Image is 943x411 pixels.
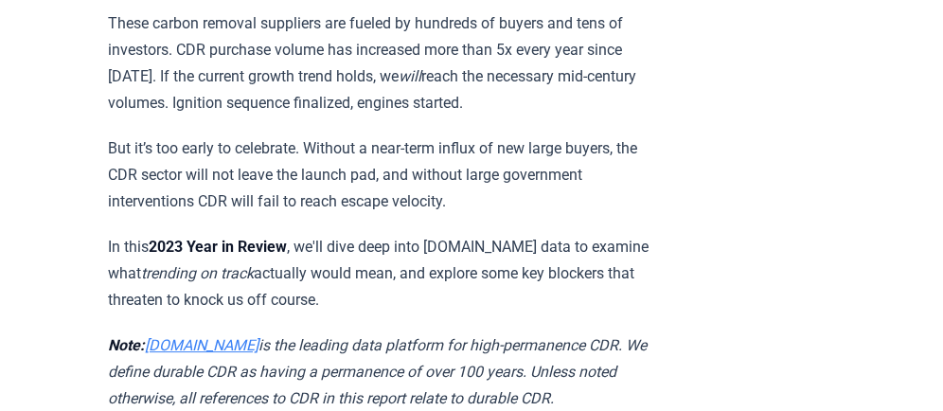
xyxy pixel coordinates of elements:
[108,234,662,313] p: In this , we'll dive deep into [DOMAIN_NAME] data to examine what actually would mean, and explor...
[108,135,662,215] p: But it’s too early to celebrate. Without a near-term influx of new large buyers, the CDR sector w...
[145,336,258,354] a: [DOMAIN_NAME]
[149,238,287,256] strong: 2023 Year in Review
[108,336,647,407] em: is the leading data platform for high-permanence CDR. We define durable CDR as having a permanenc...
[399,67,421,85] em: will
[108,336,145,354] strong: Note:
[108,10,662,116] p: These carbon removal suppliers are fueled by hundreds of buyers and tens of investors. CDR purcha...
[141,264,254,282] em: trending on track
